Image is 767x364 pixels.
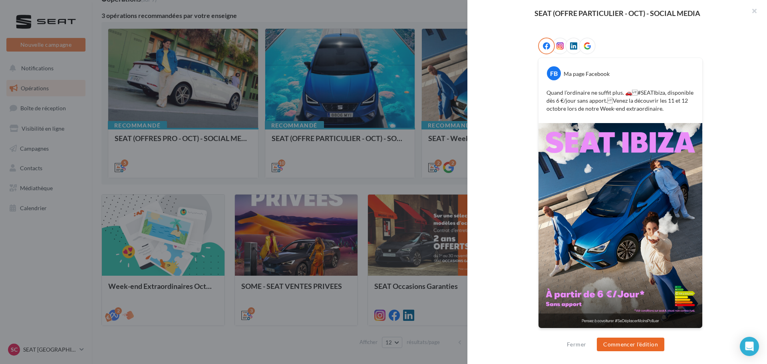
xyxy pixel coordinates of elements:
button: Commencer l'édition [597,338,664,351]
div: SEAT (OFFRE PARTICULIER - OCT) - SOCIAL MEDIA [480,10,754,17]
div: FB [547,66,561,80]
div: Open Intercom Messenger [740,337,759,356]
button: Fermer [564,340,589,349]
p: Quand l’ordinaire ne suffit plus. 🚗 #SEATIbiza, disponible dès 6 €/jour sans apport. Venez la déc... [546,89,694,113]
div: Ma page Facebook [564,70,610,78]
div: La prévisualisation est non-contractuelle [538,328,703,339]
